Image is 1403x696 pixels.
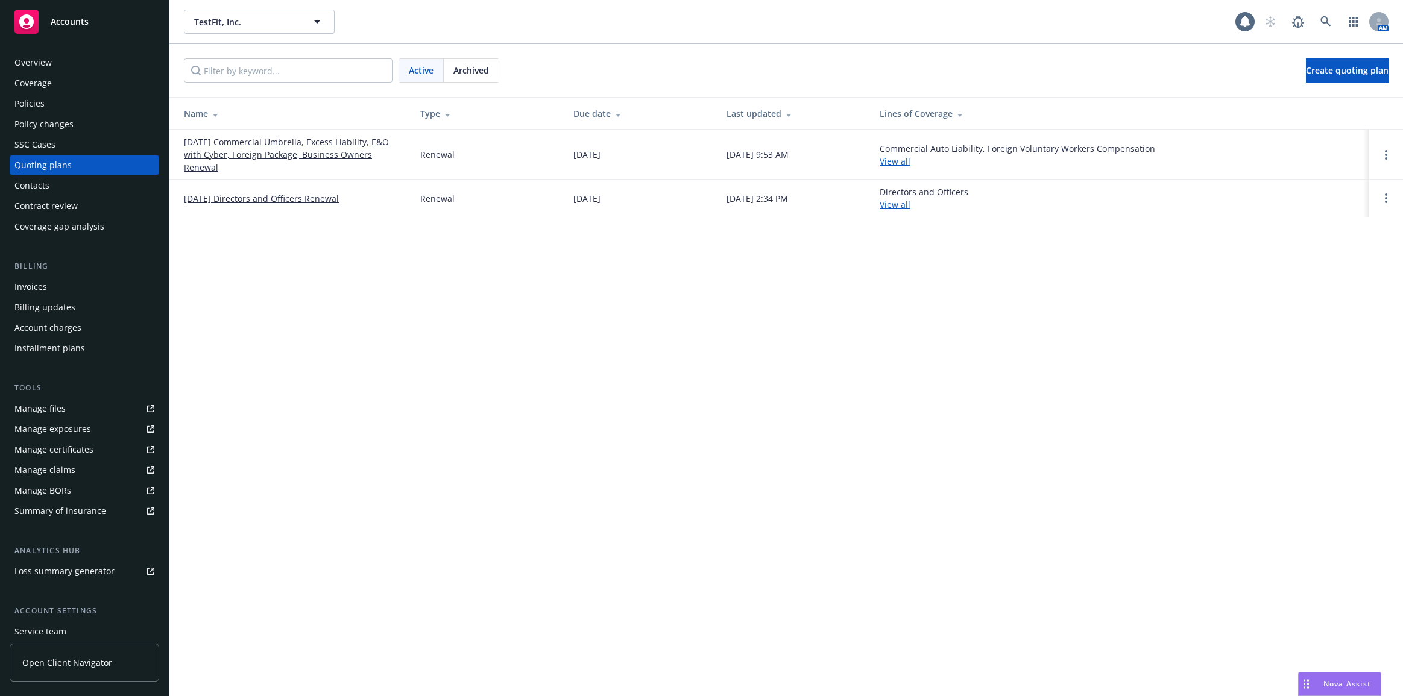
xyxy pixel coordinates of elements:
div: Directors and Officers [880,186,968,211]
span: Archived [453,64,489,77]
a: Manage exposures [10,419,159,439]
a: Policies [10,94,159,113]
span: Active [409,64,434,77]
button: TestFit, Inc. [184,10,335,34]
div: Analytics hub [10,545,159,557]
div: Manage claims [14,460,75,480]
a: Open options [1379,148,1393,162]
div: Installment plans [14,339,85,358]
button: Nova Assist [1298,672,1381,696]
span: Nova Assist [1323,679,1371,689]
div: Name [184,107,401,120]
div: [DATE] [573,192,601,205]
a: Contacts [10,176,159,195]
div: [DATE] 2:34 PM [727,192,788,205]
a: Report a Bug [1286,10,1310,34]
a: Manage BORs [10,481,159,500]
a: Open options [1379,191,1393,205]
div: Due date [573,107,707,120]
a: Contract review [10,196,159,216]
div: [DATE] 9:53 AM [727,148,789,161]
div: Service team [14,622,66,641]
a: Manage claims [10,460,159,480]
a: View all [880,199,910,210]
div: Lines of Coverage [880,107,1360,120]
a: Installment plans [10,339,159,358]
div: Coverage gap analysis [14,217,104,236]
div: Account settings [10,605,159,617]
a: View all [880,155,910,167]
a: Manage files [10,399,159,418]
div: Policy changes [14,114,74,134]
a: SSC Cases [10,135,159,154]
input: Filter by keyword... [184,58,393,83]
a: [DATE] Directors and Officers Renewal [184,192,339,205]
a: [DATE] Commercial Umbrella, Excess Liability, E&O with Cyber, Foreign Package, Business Owners Re... [184,136,401,174]
div: SSC Cases [14,135,55,154]
div: Billing [10,260,159,272]
a: Summary of insurance [10,501,159,521]
span: Open Client Navigator [22,656,112,669]
div: Manage BORs [14,481,71,500]
div: Contacts [14,176,49,195]
a: Start snowing [1258,10,1282,34]
a: Policy changes [10,114,159,134]
div: Renewal [420,148,455,161]
span: TestFit, Inc. [194,16,298,28]
a: Billing updates [10,298,159,317]
a: Coverage gap analysis [10,217,159,236]
div: Last updated [727,107,860,120]
a: Invoices [10,277,159,296]
span: Create quoting plan [1306,64,1389,76]
div: Commercial Auto Liability, Foreign Voluntary Workers Compensation [880,142,1155,168]
a: Account charges [10,318,159,337]
a: Coverage [10,74,159,93]
div: Contract review [14,196,78,216]
div: Account charges [14,318,81,337]
div: Loss summary generator [14,562,115,581]
div: Coverage [14,74,52,93]
a: Create quoting plan [1306,58,1389,83]
div: Tools [10,382,159,394]
div: Manage certificates [14,440,93,459]
div: Manage files [14,399,66,418]
a: Accounts [10,5,159,39]
div: Quoting plans [14,155,72,175]
div: Summary of insurance [14,501,106,521]
div: [DATE] [573,148,601,161]
div: Overview [14,53,52,72]
div: Manage exposures [14,419,91,439]
div: Drag to move [1299,672,1314,695]
a: Manage certificates [10,440,159,459]
a: Switch app [1342,10,1366,34]
a: Search [1314,10,1338,34]
span: Accounts [51,17,89,27]
a: Loss summary generator [10,562,159,581]
div: Invoices [14,277,47,296]
a: Quoting plans [10,155,159,175]
a: Service team [10,622,159,641]
div: Billing updates [14,298,75,317]
a: Overview [10,53,159,72]
div: Type [420,107,554,120]
div: Policies [14,94,45,113]
div: Renewal [420,192,455,205]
